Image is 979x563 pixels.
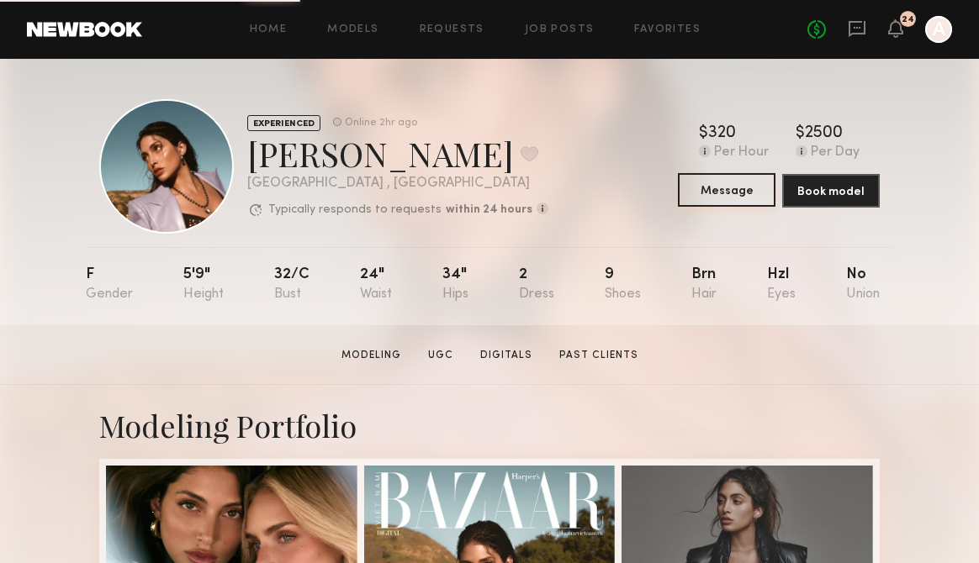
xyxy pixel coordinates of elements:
div: Modeling Portfolio [99,405,880,445]
div: 2 [519,267,554,302]
div: Hzl [767,267,796,302]
div: Per Hour [714,145,769,160]
a: UGC [421,348,460,363]
a: Past Clients [553,348,645,363]
div: [GEOGRAPHIC_DATA] , [GEOGRAPHIC_DATA] [247,176,548,191]
a: Models [327,24,378,35]
div: No [846,267,880,302]
div: 5'9" [183,267,224,302]
a: Home [250,24,288,35]
div: 2500 [805,125,843,142]
a: Requests [420,24,484,35]
div: $ [796,125,805,142]
div: Brn [691,267,717,302]
a: Job Posts [525,24,595,35]
div: $ [699,125,708,142]
div: 320 [708,125,736,142]
a: A [925,16,952,43]
div: Online 2hr ago [345,118,417,129]
div: Per Day [811,145,860,160]
div: 34" [442,267,468,302]
div: 24 [902,15,914,24]
button: Message [678,173,775,207]
p: Typically responds to requests [268,204,442,216]
div: 9 [605,267,641,302]
button: Book model [782,174,880,208]
div: [PERSON_NAME] [247,131,548,176]
div: 24" [360,267,392,302]
a: Favorites [634,24,701,35]
a: Modeling [335,348,408,363]
div: EXPERIENCED [247,115,320,131]
div: 32/c [274,267,310,302]
a: Digitals [474,348,539,363]
div: F [86,267,133,302]
b: within 24 hours [446,204,532,216]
